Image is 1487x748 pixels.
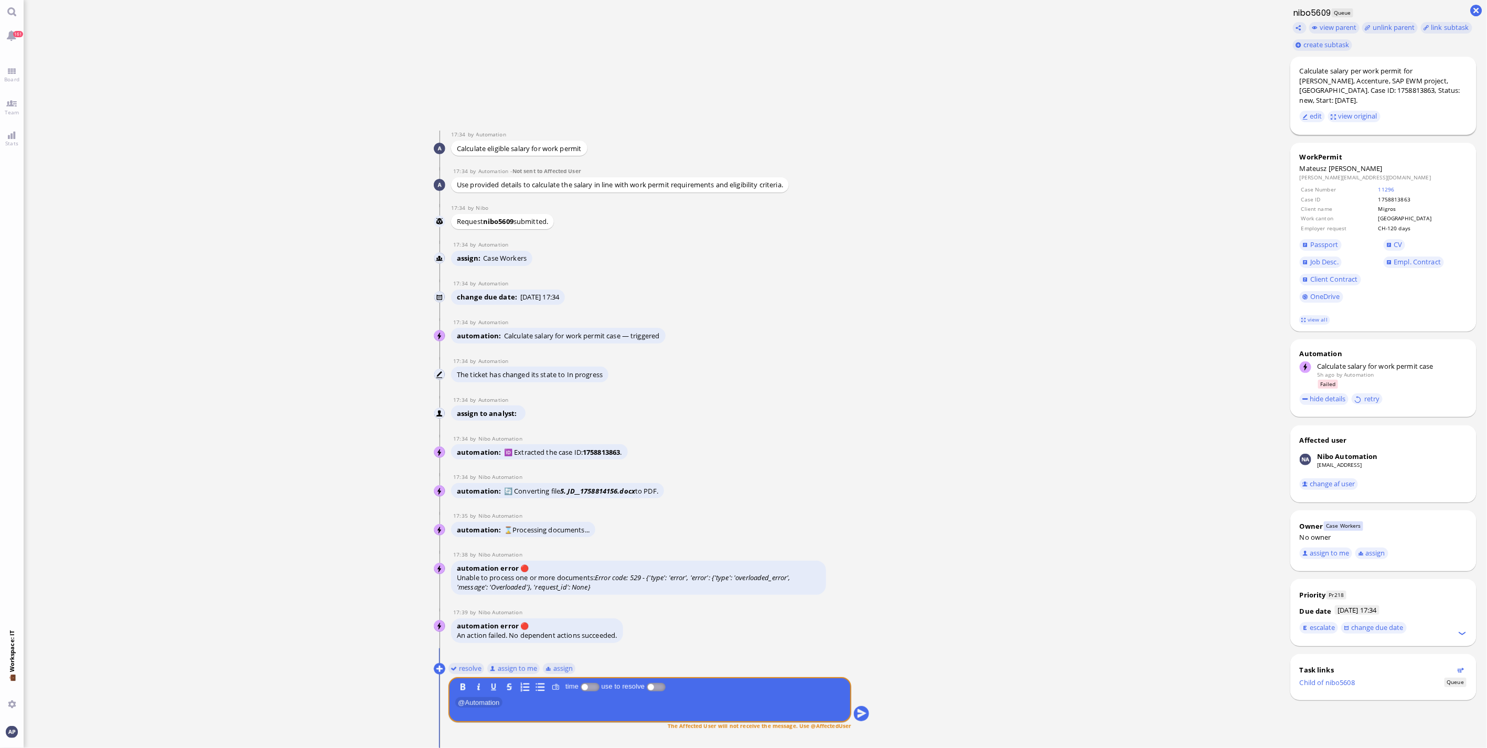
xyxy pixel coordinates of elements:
span: Status [1445,678,1466,687]
span: automation [457,447,504,457]
img: Nibo Automation [434,447,446,458]
span: [DATE] 17:34 [1335,605,1380,615]
span: by [1336,371,1342,378]
button: view original [1328,111,1381,122]
td: Case Number [1301,185,1377,194]
span: assign to analyst [457,409,520,418]
span: Client Contract [1310,274,1358,284]
span: by [470,551,478,558]
span: automation@bluelakelegal.com [1344,371,1374,378]
button: create subtask [1293,39,1352,51]
a: view all [1299,315,1330,324]
span: automation@bluelakelegal.com [476,131,506,138]
img: Automation [434,179,445,190]
img: Automation [434,408,446,420]
i: Error code: 529 - {'type': 'error', 'error': {'type': 'overloaded_error', 'message': 'Overloaded'... [457,573,790,592]
span: automation@bluelakelegal.com [478,280,508,287]
button: assign [1355,548,1388,559]
div: Calculate salary per work permit for [PERSON_NAME], Accenture, SAP EWM project, [GEOGRAPHIC_DATA]... [1300,66,1467,105]
span: by [470,512,478,519]
span: automation@bluelakelegal.com [478,396,508,403]
span: Queue [1332,8,1353,17]
span: @ [458,698,465,706]
span: [DATE] 17:34 [520,292,560,302]
span: 17:39 [453,608,470,616]
td: 1758813863 [1378,195,1466,204]
button: I [473,681,484,692]
span: by [470,241,478,248]
span: by [468,131,476,138]
label: time [563,682,581,690]
span: Automation [455,697,502,708]
button: assign to me [1300,548,1353,559]
span: Stats [3,140,21,147]
span: assign [457,253,483,263]
span: 17:34 [453,167,470,175]
td: Employer request [1301,224,1377,232]
button: assign to me [487,662,540,674]
div: Automation [1300,349,1467,358]
span: 17:34 [453,435,470,442]
span: automation@bluelakelegal.com [478,241,508,248]
a: CV [1384,239,1406,251]
div: No owner [1300,532,1467,542]
span: Failed [1318,380,1339,389]
span: 17:34 [453,241,470,248]
span: by [470,280,478,287]
div: Calculate eligible salary for work permit [451,141,587,156]
i: 5. JD__1758814156.docx [560,486,635,496]
span: 🔄 Converting file to PDF. [504,486,658,496]
dd: [PERSON_NAME][EMAIL_ADDRESS][DOMAIN_NAME] [1300,174,1467,181]
span: automation [457,486,504,496]
a: 11296 [1378,186,1395,193]
h1: nibo5609 [1290,7,1331,19]
button: assign [542,662,575,674]
td: Client name [1301,205,1377,213]
span: by [470,608,478,616]
span: Passport [1310,240,1339,249]
a: Child of nibo5608 [1300,678,1355,687]
span: automation [457,525,504,535]
span: Mateusz [1300,164,1327,173]
strong: 1758813863 [583,447,620,457]
span: 17:38 [453,551,470,558]
span: automation@bluelakelegal.com [478,167,508,175]
a: OneDrive [1300,291,1343,303]
span: automation error 🔴 [457,621,532,631]
span: by [470,396,478,403]
img: Automation [434,253,446,264]
span: Board [2,76,22,83]
img: Automation [434,143,445,154]
button: U [488,681,499,692]
div: Owner [1300,521,1323,531]
span: by [470,318,478,326]
td: Case ID [1301,195,1377,204]
button: change due date [1341,622,1407,634]
div: Priority [1300,590,1326,600]
img: Nibo Automation [434,621,446,632]
span: 218 [1334,591,1344,599]
span: 17:34 [451,131,468,138]
td: [GEOGRAPHIC_DATA] [1378,214,1466,222]
span: Team [2,109,22,116]
span: 17:34 [451,204,468,211]
span: automation@nibo.ai [478,551,522,558]
a: Passport [1300,239,1342,251]
a: Client Contract [1300,274,1361,285]
span: link subtask [1431,23,1470,32]
span: change due date [457,292,520,302]
span: by [468,204,476,211]
strong: nibo5609 [483,217,514,226]
span: automation@bluelakelegal.com [478,357,508,365]
button: Copy ticket nibo5609 link to clipboard [1293,22,1307,34]
span: 17:34 [453,357,470,365]
span: Pr [1329,591,1334,599]
span: 161 [13,31,23,37]
img: Automation [434,369,446,381]
span: [PERSON_NAME] [1329,164,1383,173]
img: Nibo Automation [434,525,446,536]
img: Nibo [434,216,445,227]
span: automation@bluelakelegal.com [478,318,508,326]
p-inputswitch: Log time spent [581,682,600,690]
button: change af user [1300,478,1358,490]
